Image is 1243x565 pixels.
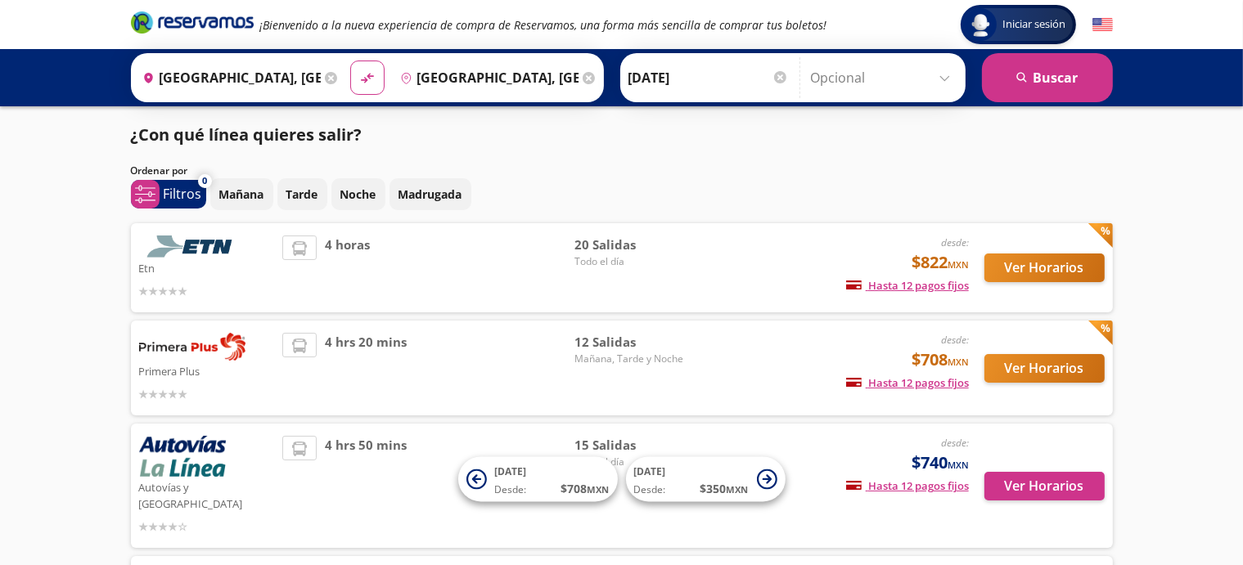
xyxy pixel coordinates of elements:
span: Desde: [634,483,666,498]
button: Madrugada [390,178,471,210]
span: 12 Salidas [574,333,689,352]
button: English [1092,15,1113,35]
span: 15 Salidas [574,436,689,455]
span: $ 708 [561,481,610,498]
i: Brand Logo [131,10,254,34]
p: ¿Con qué línea quieres salir? [131,123,363,147]
span: Mañana, Tarde y Noche [574,352,689,366]
p: Filtros [164,184,202,204]
span: [DATE] [495,465,527,479]
span: $822 [912,250,969,275]
p: Ordenar por [131,164,188,178]
span: 0 [202,174,207,188]
span: Hasta 12 pagos fijos [846,278,969,293]
img: Autovías y La Línea [139,436,226,477]
button: Tarde [277,178,327,210]
input: Opcional [811,57,957,98]
button: Ver Horarios [984,253,1105,282]
button: 0Filtros [131,180,206,209]
small: MXN [727,484,749,496]
span: Todo el día [574,254,689,269]
small: MXN [948,258,969,271]
button: Buscar [982,53,1113,102]
span: [DATE] [634,465,666,479]
span: Hasta 12 pagos fijos [846,375,969,390]
button: Noche [331,178,385,210]
p: Tarde [286,186,318,203]
input: Elegir Fecha [628,57,789,98]
em: desde: [941,235,969,249]
p: Madrugada [399,186,462,203]
input: Buscar Origen [136,57,321,98]
span: Hasta 12 pagos fijos [846,478,969,493]
img: Etn [139,235,245,258]
span: 4 horas [325,235,370,300]
button: Ver Horarios [984,354,1105,383]
p: Noche [340,186,376,203]
em: desde: [941,333,969,347]
span: 4 hrs 20 mins [325,333,407,403]
span: $740 [912,451,969,475]
em: desde: [941,436,969,450]
button: Mañana [210,178,273,210]
small: MXN [948,356,969,368]
span: 4 hrs 50 mins [325,436,407,536]
p: Primera Plus [139,361,275,380]
span: $708 [912,348,969,372]
a: Brand Logo [131,10,254,39]
input: Buscar Destino [394,57,579,98]
small: MXN [948,459,969,471]
p: Mañana [219,186,264,203]
span: Desde: [495,483,527,498]
p: Etn [139,258,275,277]
span: Todo el día [574,455,689,469]
img: Primera Plus [139,333,245,361]
span: 20 Salidas [574,235,689,254]
button: Ver Horarios [984,472,1105,500]
span: Iniciar sesión [997,16,1073,33]
p: Autovías y [GEOGRAPHIC_DATA] [139,477,275,512]
button: [DATE]Desde:$350MXN [626,457,786,502]
em: ¡Bienvenido a la nueva experiencia de compra de Reservamos, una forma más sencilla de comprar tus... [260,17,827,33]
small: MXN [588,484,610,496]
button: [DATE]Desde:$708MXN [458,457,618,502]
span: $ 350 [700,481,749,498]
